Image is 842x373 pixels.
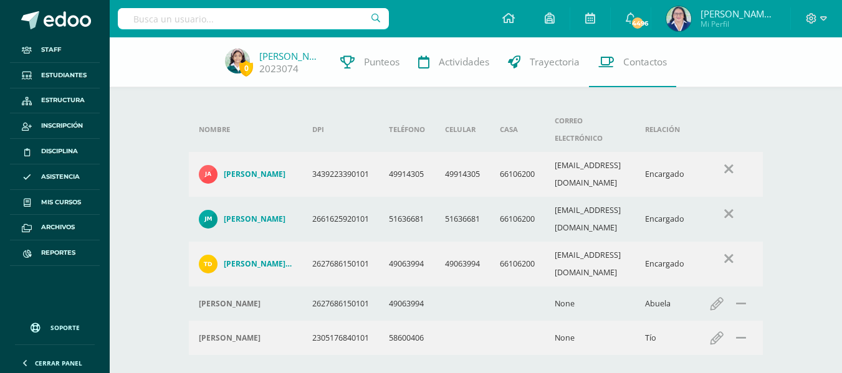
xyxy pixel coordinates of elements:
[379,242,435,286] td: 49063994
[439,55,489,68] span: Actividades
[635,152,694,197] td: Encargado
[302,107,379,152] th: DPI
[224,214,285,224] h4: [PERSON_NAME]
[666,6,691,31] img: 8369efb87e5cb66e5f59332c9f6b987d.png
[379,286,435,321] td: 49063994
[259,62,299,75] a: 2023074
[41,172,80,182] span: Asistencia
[302,242,379,286] td: 2627686150101
[635,197,694,242] td: Encargado
[199,165,292,184] a: [PERSON_NAME]
[435,197,490,242] td: 51636681
[10,190,100,215] a: Mis cursos
[545,242,635,286] td: [EMAIL_ADDRESS][DOMAIN_NAME]
[41,121,83,131] span: Inscripción
[435,242,490,286] td: 49063994
[10,240,100,266] a: Reportes
[15,311,95,341] a: Soporte
[224,259,292,269] h4: [PERSON_NAME] De [PERSON_NAME]
[199,299,292,309] div: Judith de León
[10,37,100,63] a: Staff
[545,321,635,355] td: None
[41,146,78,156] span: Disciplina
[499,37,589,87] a: Trayectoria
[302,152,379,197] td: 3439223390101
[199,333,292,343] div: Rony Tziboy
[225,49,250,73] img: 95a887edba4be4faf5a14323e86bbe9d.png
[41,248,75,258] span: Reportes
[41,95,85,105] span: Estructura
[545,107,635,152] th: Correo electrónico
[435,152,490,197] td: 49914305
[635,242,694,286] td: Encargado
[302,321,379,355] td: 2305176840101
[635,107,694,152] th: Relación
[118,8,389,29] input: Busca un usuario...
[490,107,545,152] th: Casa
[199,255,292,273] a: [PERSON_NAME] De [PERSON_NAME]
[490,242,545,286] td: 66106200
[10,63,100,88] a: Estudiantes
[10,113,100,139] a: Inscripción
[409,37,499,87] a: Actividades
[490,197,545,242] td: 66106200
[545,197,635,242] td: [EMAIL_ADDRESS][DOMAIN_NAME]
[224,169,285,179] h4: [PERSON_NAME]
[364,55,399,68] span: Punteos
[302,286,379,321] td: 2627686150101
[50,323,80,332] span: Soporte
[379,321,435,355] td: 58600406
[41,197,81,207] span: Mis cursos
[41,45,61,55] span: Staff
[635,286,694,321] td: Abuela
[379,107,435,152] th: Teléfono
[545,286,635,321] td: None
[701,19,775,29] span: Mi Perfil
[10,215,100,240] a: Archivos
[302,197,379,242] td: 2661625920101
[199,299,261,309] h4: [PERSON_NAME]
[199,165,218,184] img: 83f80fa410522cff7a828c9d4bd62442.png
[379,152,435,197] td: 49914305
[623,55,667,68] span: Contactos
[589,37,676,87] a: Contactos
[259,50,322,62] a: [PERSON_NAME]
[199,333,261,343] h4: [PERSON_NAME]
[331,37,409,87] a: Punteos
[545,152,635,197] td: [EMAIL_ADDRESS][DOMAIN_NAME]
[239,60,253,76] span: 0
[10,164,100,190] a: Asistencia
[35,359,82,367] span: Cerrar panel
[10,139,100,164] a: Disciplina
[379,197,435,242] td: 51636681
[10,88,100,114] a: Estructura
[490,152,545,197] td: 66106200
[41,70,87,80] span: Estudiantes
[435,107,490,152] th: Celular
[635,321,694,355] td: Tío
[41,222,75,232] span: Archivos
[189,107,302,152] th: Nombre
[701,7,775,20] span: [PERSON_NAME][US_STATE]
[199,210,292,229] a: [PERSON_NAME]
[631,16,644,30] span: 4496
[199,255,218,273] img: 8e155362f9021999978c5701fad3ca21.png
[199,210,218,229] img: 48441f7162351f6fe425d52686e05a37.png
[530,55,580,68] span: Trayectoria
